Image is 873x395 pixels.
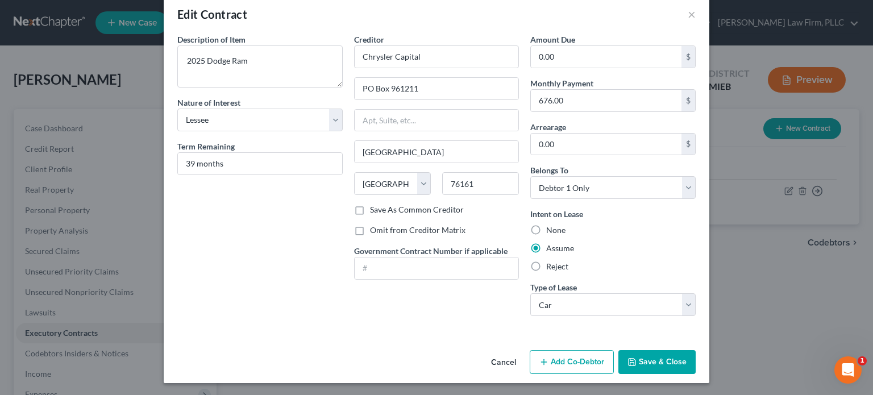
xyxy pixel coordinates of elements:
[681,90,695,111] div: $
[370,224,465,236] label: Omit from Creditor Matrix
[530,208,583,220] label: Intent on Lease
[530,34,575,45] label: Amount Due
[530,350,614,374] button: Add Co-Debtor
[482,351,525,374] button: Cancel
[530,165,568,175] span: Belongs To
[370,204,464,215] label: Save As Common Creditor
[442,172,519,195] input: Enter zip..
[858,356,867,365] span: 1
[546,261,568,272] label: Reject
[531,46,681,68] input: 0.00
[177,35,246,44] span: Description of Item
[355,141,519,163] input: Enter city...
[681,134,695,155] div: $
[530,121,566,133] label: Arrearage
[354,35,384,44] span: Creditor
[531,90,681,111] input: 0.00
[355,257,519,279] input: #
[681,46,695,68] div: $
[530,77,593,89] label: Monthly Payment
[618,350,696,374] button: Save & Close
[546,243,574,254] label: Assume
[177,6,247,22] div: Edit Contract
[178,153,342,174] input: --
[688,7,696,21] button: ×
[177,97,240,109] label: Nature of Interest
[177,140,235,152] label: Term Remaining
[355,110,519,131] input: Apt, Suite, etc...
[355,78,519,99] input: Enter address...
[546,224,566,236] label: None
[530,282,577,292] span: Type of Lease
[834,356,862,384] iframe: Intercom live chat
[531,134,681,155] input: 0.00
[354,245,508,257] label: Government Contract Number if applicable
[354,45,519,68] input: Search creditor by name...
